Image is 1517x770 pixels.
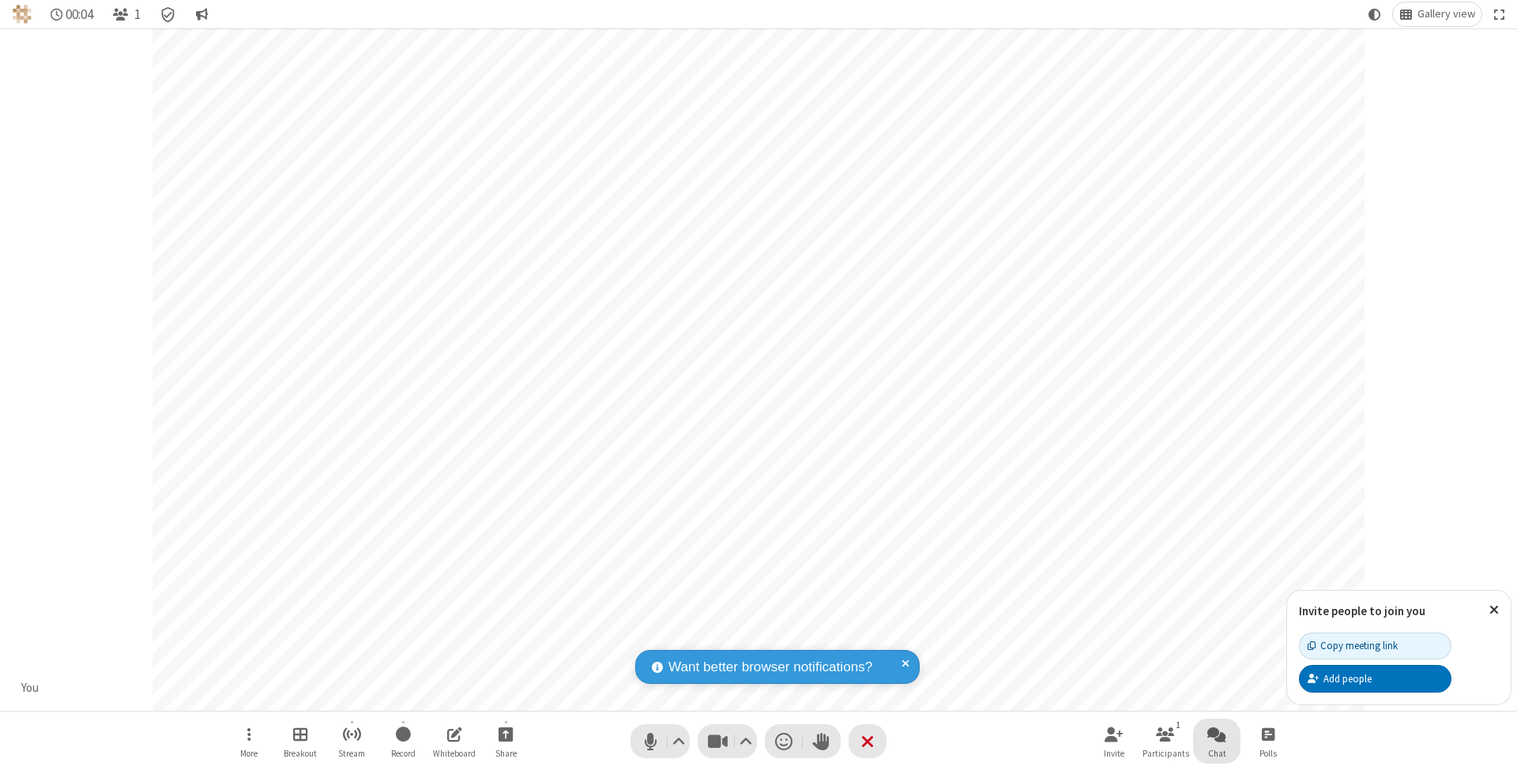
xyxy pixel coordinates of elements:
button: Send a reaction [765,724,803,758]
button: Close popover [1477,591,1511,629]
button: Open chat [1193,719,1240,764]
span: Record [391,749,416,758]
span: More [240,749,258,758]
button: Copy meeting link [1299,633,1451,659]
button: Manage Breakout Rooms [277,719,324,764]
span: Breakout [284,749,317,758]
button: Start streaming [328,719,375,764]
button: Open poll [1244,719,1292,764]
span: Want better browser notifications? [668,657,872,678]
button: Start recording [379,719,427,764]
button: Audio settings [668,724,690,758]
span: Invite [1104,749,1124,758]
button: Invite participants (⌘+Shift+I) [1090,719,1138,764]
span: Whiteboard [433,749,476,758]
button: Fullscreen [1488,2,1511,26]
span: Stream [338,749,365,758]
button: Stop video (⌘+Shift+V) [698,724,757,758]
span: Chat [1208,749,1226,758]
div: Copy meeting link [1308,638,1398,653]
button: Using system theme [1362,2,1387,26]
img: QA Selenium DO NOT DELETE OR CHANGE [13,5,32,24]
button: Add people [1299,665,1451,692]
button: Conversation [189,2,214,26]
div: You [16,679,45,697]
button: Change layout [1393,2,1481,26]
span: 00:04 [66,7,93,22]
div: Meeting details Encryption enabled [153,2,183,26]
span: Gallery view [1417,8,1475,21]
span: Participants [1142,749,1189,758]
button: Open shared whiteboard [431,719,478,764]
button: Open menu [225,719,273,764]
span: Polls [1259,749,1277,758]
div: Timer [44,2,100,26]
button: Open participant list [106,2,147,26]
button: Mute (⌘+Shift+A) [631,724,690,758]
span: 1 [134,7,141,22]
button: Start sharing [482,719,529,764]
button: Open participant list [1142,719,1189,764]
button: End or leave meeting [849,724,886,758]
button: Raise hand [803,724,841,758]
span: Share [495,749,517,758]
button: Video setting [736,724,757,758]
label: Invite people to join you [1299,603,1425,618]
div: 1 [1172,718,1185,732]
